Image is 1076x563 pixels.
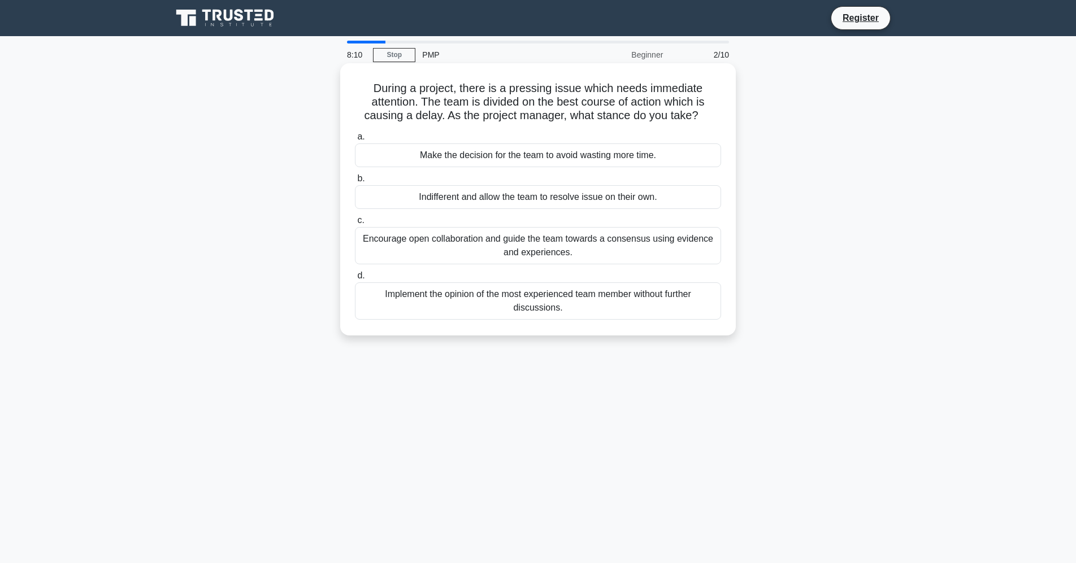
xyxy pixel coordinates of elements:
a: Register [836,11,886,25]
span: a. [357,132,365,141]
div: 2/10 [670,43,736,66]
span: c. [357,215,364,225]
div: PMP [415,43,571,66]
div: Make the decision for the team to avoid wasting more time. [355,143,721,167]
span: d. [357,270,365,280]
div: Beginner [571,43,670,66]
h5: During a project, there is a pressing issue which needs immediate attention. The team is divided ... [354,81,722,123]
a: Stop [373,48,415,62]
div: 8:10 [340,43,373,66]
div: Indifferent and allow the team to resolve issue on their own. [355,185,721,209]
div: Encourage open collaboration and guide the team towards a consensus using evidence and experiences. [355,227,721,264]
span: b. [357,173,365,183]
div: Implement the opinion of the most experienced team member without further discussions. [355,282,721,320]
